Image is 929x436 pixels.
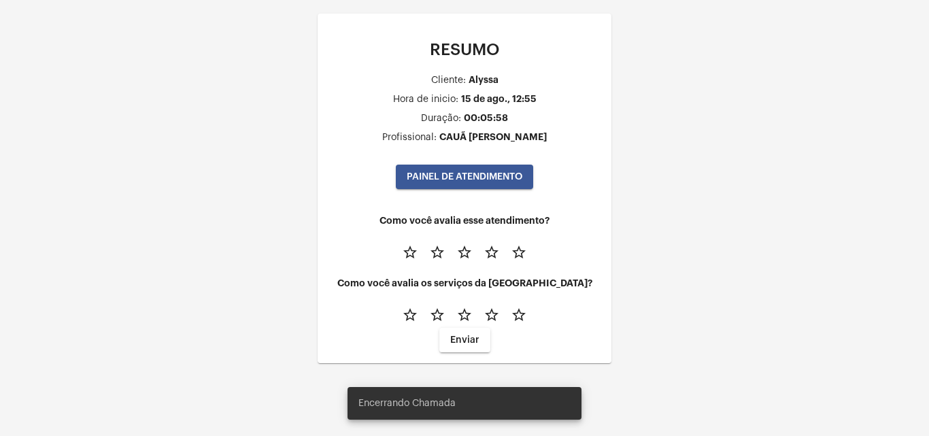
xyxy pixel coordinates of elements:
div: 00:05:58 [464,113,508,123]
div: Cliente: [431,76,466,86]
mat-icon: star_border [402,244,418,261]
span: PAINEL DE ATENDIMENTO [407,172,522,182]
h4: Como você avalia esse atendimento? [328,216,601,226]
mat-icon: star_border [511,244,527,261]
button: Enviar [439,328,490,352]
p: RESUMO [328,41,601,58]
h4: Como você avalia os serviços da [GEOGRAPHIC_DATA]? [328,278,601,288]
div: 15 de ago., 12:55 [461,94,537,104]
mat-icon: star_border [456,307,473,323]
mat-icon: star_border [484,244,500,261]
div: Duração: [421,114,461,124]
mat-icon: star_border [456,244,473,261]
mat-icon: star_border [484,307,500,323]
mat-icon: star_border [511,307,527,323]
mat-icon: star_border [402,307,418,323]
span: Enviar [450,335,479,345]
mat-icon: star_border [429,244,445,261]
span: Encerrando Chamada [358,397,456,410]
div: Hora de inicio: [393,95,458,105]
button: PAINEL DE ATENDIMENTO [396,165,533,189]
mat-icon: star_border [429,307,445,323]
div: Profissional: [382,133,437,143]
div: Alyssa [469,75,499,85]
div: CAUÃ [PERSON_NAME] [439,132,547,142]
